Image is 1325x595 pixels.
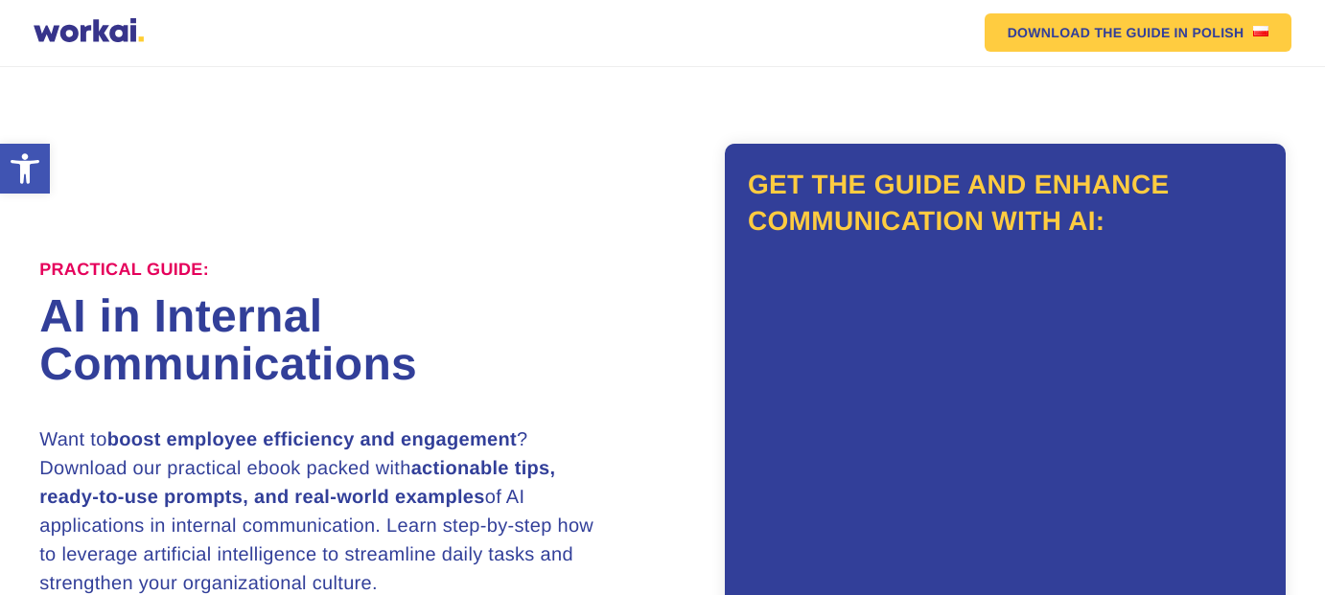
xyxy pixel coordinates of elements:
em: DOWNLOAD THE GUIDE [1008,26,1171,39]
h2: Get the guide and enhance communication with AI: [748,167,1263,240]
img: US flag [1253,26,1268,36]
a: DOWNLOAD THE GUIDEIN POLISHUS flag [985,13,1292,52]
label: Practical Guide: [39,260,209,281]
h1: AI in Internal Communications [39,293,662,389]
strong: boost employee efficiency and engagement [107,429,517,450]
